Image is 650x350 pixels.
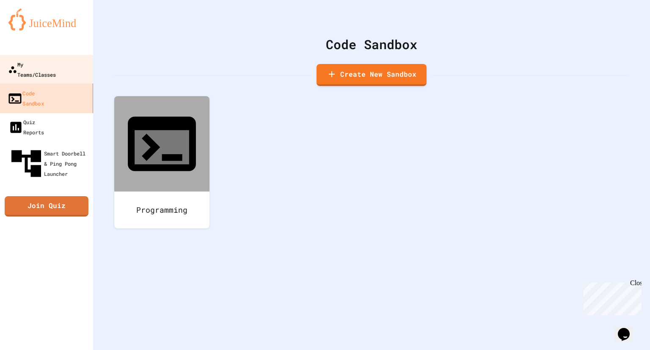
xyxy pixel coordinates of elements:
[8,8,85,31] img: logo-orange.svg
[614,316,642,342] iframe: chat widget
[8,59,56,80] div: My Teams/Classes
[580,279,642,315] iframe: chat widget
[317,64,427,86] a: Create New Sandbox
[114,35,629,54] div: Code Sandbox
[5,196,88,217] a: Join Quiz
[114,96,209,228] a: Programming
[7,88,44,108] div: Code Sandbox
[3,3,58,54] div: Chat with us now!Close
[8,117,44,137] div: Quiz Reports
[8,146,90,181] div: Smart Doorbell & Ping Pong Launcher
[114,192,209,228] div: Programming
